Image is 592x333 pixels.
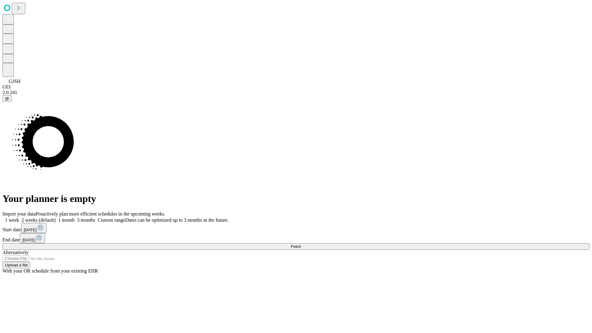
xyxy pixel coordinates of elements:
span: [DATE] [24,228,37,232]
span: 1 month [58,217,75,223]
span: With your OR schedule from your existing EHR [2,268,98,273]
button: Fetch [2,243,590,250]
span: 2 weeks (default) [22,217,56,223]
span: Fetch [291,244,301,249]
span: Proactively plan more efficient schedules in the upcoming weeks. [36,211,165,216]
span: 1 week [5,217,19,223]
span: GJSH [9,79,20,84]
div: Start date [2,223,590,233]
h1: Your planner is empty [2,193,590,204]
button: [DATE] [20,233,45,243]
span: Alternatively [2,250,28,255]
button: @ [2,95,12,102]
div: 2.0.241 [2,90,590,95]
span: Custom range [98,217,125,223]
span: Import your data [2,211,36,216]
div: End date [2,233,590,243]
button: Upload a file [2,262,30,268]
span: @ [5,96,9,101]
span: Dates can be optimized up to 3 months in the future. [125,217,228,223]
span: 3 months [77,217,95,223]
span: [DATE] [22,238,35,242]
button: [DATE] [21,223,47,233]
div: GEI [2,84,590,90]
